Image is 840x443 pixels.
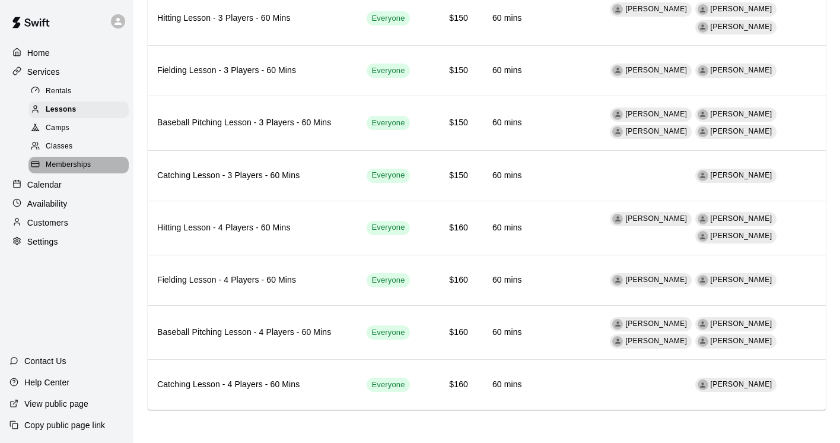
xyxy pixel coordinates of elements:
[612,4,623,15] div: CARLO CORTINA
[698,214,708,224] div: JOE GRUSZKA
[367,64,409,78] div: This service is visible to all of your customers
[612,336,623,347] div: AUSTIN GREBECK
[367,221,409,235] div: This service is visible to all of your customers
[487,378,522,391] h6: 60 mins
[9,63,124,81] div: Services
[157,326,348,339] h6: Baseball Pitching Lesson - 4 Players - 60 Mins
[27,198,68,210] p: Availability
[28,138,129,155] div: Classes
[625,337,687,345] span: [PERSON_NAME]
[698,231,708,242] div: AUSTIN GREBECK
[27,236,58,248] p: Settings
[429,12,468,25] h6: $150
[157,116,348,129] h6: Baseball Pitching Lesson - 3 Players - 60 Mins
[27,66,60,78] p: Services
[367,11,409,26] div: This service is visible to all of your customers
[9,176,124,194] a: Calendar
[28,82,133,100] a: Rentals
[24,355,66,367] p: Contact Us
[711,214,772,223] span: [PERSON_NAME]
[698,275,708,286] div: AUSTIN GREBECK
[711,380,772,388] span: [PERSON_NAME]
[24,419,105,431] p: Copy public page link
[367,13,409,24] span: Everyone
[28,138,133,156] a: Classes
[698,65,708,76] div: AUSTIN GREBECK
[711,5,772,13] span: [PERSON_NAME]
[612,319,623,330] div: CARLO CORTINA
[367,222,409,233] span: Everyone
[429,378,468,391] h6: $160
[9,214,124,232] a: Customers
[625,5,687,13] span: [PERSON_NAME]
[612,126,623,137] div: AUSTIN GREBECK
[27,217,68,229] p: Customers
[698,336,708,347] div: MYLES JAYE
[698,379,708,390] div: JOE GRUSZKA
[28,157,129,173] div: Memberships
[625,319,687,328] span: [PERSON_NAME]
[367,65,409,77] span: Everyone
[27,179,62,191] p: Calendar
[367,378,409,392] div: This service is visible to all of your customers
[487,326,522,339] h6: 60 mins
[487,221,522,235] h6: 60 mins
[157,378,348,391] h6: Catching Lesson - 4 Players - 60 Mins
[9,44,124,62] a: Home
[487,12,522,25] h6: 60 mins
[625,110,687,118] span: [PERSON_NAME]
[157,274,348,287] h6: Fielding Lesson - 4 Players - 60 Mins
[429,274,468,287] h6: $160
[711,319,772,328] span: [PERSON_NAME]
[429,64,468,77] h6: $150
[612,65,623,76] div: JOE GRUSZKA
[157,64,348,77] h6: Fielding Lesson - 3 Players - 60 Mins
[367,170,409,181] span: Everyone
[28,120,129,137] div: Camps
[612,275,623,286] div: JOE GRUSZKA
[28,102,129,118] div: Lessons
[157,169,348,182] h6: Catching Lesson - 3 Players - 60 Mins
[429,116,468,129] h6: $150
[625,127,687,135] span: [PERSON_NAME]
[9,233,124,251] a: Settings
[625,66,687,74] span: [PERSON_NAME]
[367,325,409,340] div: This service is visible to all of your customers
[157,12,348,25] h6: Hitting Lesson - 3 Players - 60 Mins
[711,337,772,345] span: [PERSON_NAME]
[487,116,522,129] h6: 60 mins
[711,110,772,118] span: [PERSON_NAME]
[711,171,772,179] span: [PERSON_NAME]
[367,327,409,338] span: Everyone
[698,4,708,15] div: JOE GRUSZKA
[46,86,72,97] span: Rentals
[28,83,129,100] div: Rentals
[367,379,409,391] span: Everyone
[24,376,69,388] p: Help Center
[28,119,133,138] a: Camps
[698,22,708,33] div: AUSTIN GREBECK
[487,274,522,287] h6: 60 mins
[367,116,409,130] div: This service is visible to all of your customers
[711,66,772,74] span: [PERSON_NAME]
[429,326,468,339] h6: $160
[625,276,687,284] span: [PERSON_NAME]
[698,126,708,137] div: MYLES JAYE
[46,122,69,134] span: Camps
[711,23,772,31] span: [PERSON_NAME]
[9,195,124,213] a: Availability
[46,104,77,116] span: Lessons
[46,141,72,153] span: Classes
[698,109,708,120] div: BRETT ALLEN
[429,221,468,235] h6: $160
[625,214,687,223] span: [PERSON_NAME]
[24,398,88,410] p: View public page
[698,319,708,330] div: BRETT ALLEN
[698,170,708,181] div: JOE GRUSZKA
[157,221,348,235] h6: Hitting Lesson - 4 Players - 60 Mins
